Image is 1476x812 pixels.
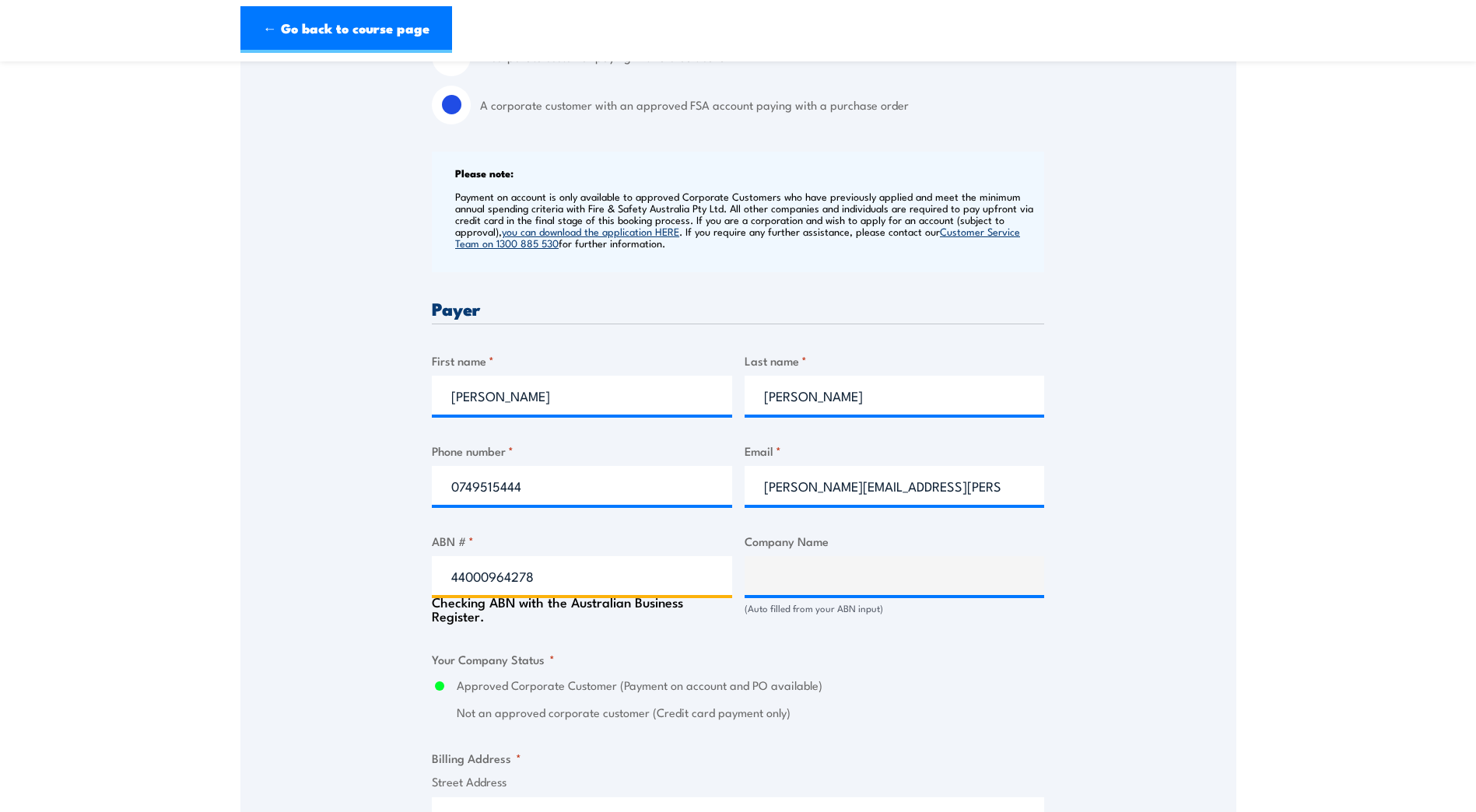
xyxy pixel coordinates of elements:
label: Company Name [745,532,1045,550]
label: A corporate customer with an approved FSA account paying with a purchase order [480,86,1044,124]
label: Approved Corporate Customer (Payment on account and PO available) [457,677,1044,695]
legend: Billing Address [432,749,521,767]
b: Please note: [455,165,514,180]
legend: Your Company Status [432,650,555,668]
a: you can download the application HERE [502,224,679,238]
div: Checking ABN with the Australian Business Register. [432,595,732,623]
label: Email [745,442,1045,460]
label: First name [432,352,732,369]
label: Last name [745,352,1045,369]
label: Not an approved corporate customer (Credit card payment only) [457,704,1044,722]
a: ← Go back to course page [240,6,452,53]
label: Street Address [432,773,1044,791]
div: (Auto filled from your ABN input) [745,601,1045,616]
label: Phone number [432,442,732,460]
h3: Payer [432,299,1044,317]
a: Customer Service Team on 1300 885 530 [455,224,1020,250]
label: ABN # [432,532,732,550]
p: Payment on account is only available to approved Corporate Customers who have previously applied ... [455,191,1040,249]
